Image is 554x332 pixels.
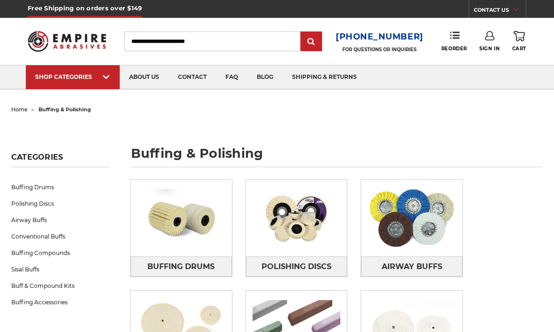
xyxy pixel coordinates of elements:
a: Buffing Accessories [11,294,110,310]
a: Reorder [441,31,467,51]
a: Buffing Compounds [11,245,110,261]
a: home [11,106,28,113]
span: Buffing Drums [147,259,215,275]
a: about us [120,65,169,89]
a: Buffing Drums [131,256,232,277]
img: Polishing Discs [246,183,347,254]
span: Sign In [479,46,500,52]
span: buffing & polishing [38,106,91,113]
span: Reorder [441,46,467,52]
span: Cart [512,46,526,52]
a: Buff & Compound Kits [11,278,110,294]
h1: buffing & polishing [131,147,543,167]
a: contact [169,65,216,89]
a: [PHONE_NUMBER] [336,30,423,44]
a: shipping & returns [283,65,366,89]
input: Submit [302,32,321,51]
a: Sisal Buffs [11,261,110,278]
img: Airway Buffs [361,183,462,254]
a: Polishing Discs [246,256,347,277]
a: Cart [512,31,526,52]
a: Airway Buffs [11,212,110,228]
a: Conventional Buffs [11,228,110,245]
p: FOR QUESTIONS OR INQUIRIES [336,46,423,53]
a: Polishing Discs [11,195,110,212]
a: Buffing Drums [11,179,110,195]
span: Polishing Discs [262,259,331,275]
a: blog [247,65,283,89]
div: SHOP CATEGORIES [35,73,110,80]
span: Airway Buffs [382,259,442,275]
a: Airway Buffs [361,256,462,277]
a: faq [216,65,247,89]
img: Buffing Drums [131,183,232,254]
h5: Categories [11,153,110,167]
a: CONTACT US [474,5,526,18]
img: Empire Abrasives [28,26,106,56]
